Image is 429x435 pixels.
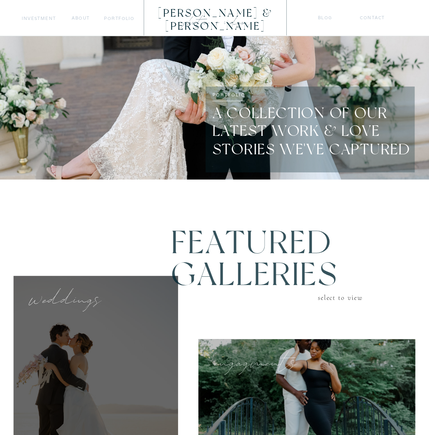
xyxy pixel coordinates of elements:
a: Investment [22,14,56,22]
h3: a collection of our latest work & love stories we've captured [213,104,412,154]
a: blog [318,14,332,22]
a: about [72,14,89,22]
a: engagments [215,348,297,368]
a: [PERSON_NAME] & [PERSON_NAME] [146,7,286,20]
h3: select to view [253,292,362,301]
a: portfolio [104,14,134,22]
h2: portfolio [213,91,246,97]
h2: featured galleries [171,227,389,285]
a: Contact [360,14,385,22]
a: weddings [31,285,103,305]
